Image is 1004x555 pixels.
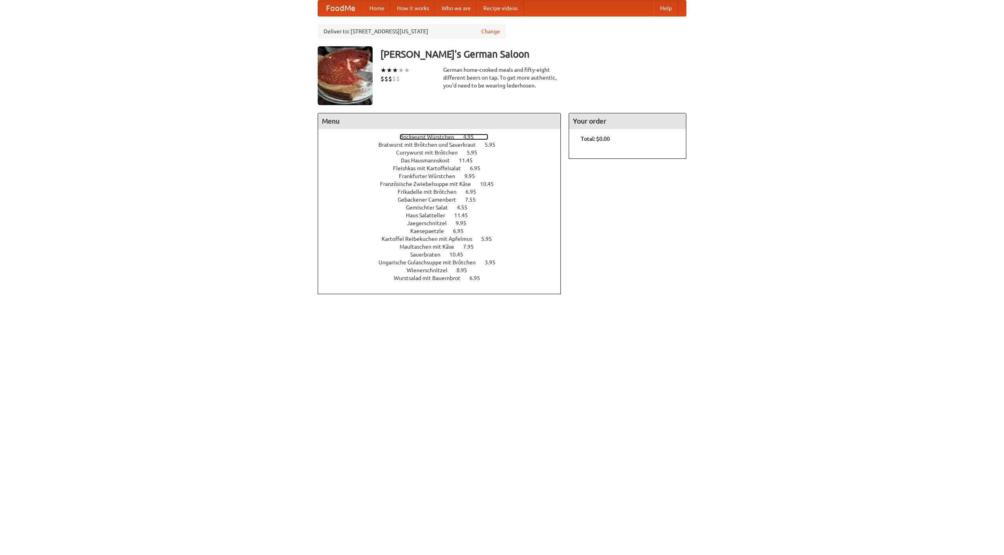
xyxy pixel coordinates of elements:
[399,173,489,179] a: Frankfurter Würstchen 9.95
[407,220,455,226] span: Jaegerschnitzel
[457,204,475,211] span: 4.55
[398,189,464,195] span: Frikadelle mit Brötchen
[456,220,474,226] span: 9.95
[406,212,453,218] span: Haus Salatteller
[449,251,471,258] span: 10.45
[469,275,488,281] span: 6.95
[391,0,435,16] a: How it works
[464,173,483,179] span: 9.95
[477,0,524,16] a: Recipe videos
[435,0,477,16] a: Who we are
[459,157,480,164] span: 11.45
[399,173,463,179] span: Frankfurter Würstchen
[386,66,392,75] li: ★
[404,66,410,75] li: ★
[398,197,490,203] a: Gebackener Camenbert 7.55
[318,24,506,38] div: Deliver to: [STREET_ADDRESS][US_STATE]
[466,189,484,195] span: 6.95
[406,212,482,218] a: Haus Salatteller 11.45
[481,236,500,242] span: 5.95
[363,0,391,16] a: Home
[407,267,455,273] span: Wienerschnitzel
[454,212,476,218] span: 11.45
[407,267,482,273] a: Wienerschnitzel 8.95
[654,0,678,16] a: Help
[400,244,462,250] span: Maultaschen mit Käse
[400,244,488,250] a: Maultaschen mit Käse 7.95
[378,259,510,266] a: Ungarische Gulaschsuppe mit Brötchen 3.95
[393,165,495,171] a: Fleishkas mit Kartoffelsalat 6.95
[569,113,686,129] h4: Your order
[481,27,500,35] a: Change
[394,275,495,281] a: Wurstsalad mit Bauernbrot 6.95
[485,259,503,266] span: 3.95
[392,75,396,83] li: $
[463,134,482,140] span: 4.95
[443,66,561,89] div: German home-cooked meals and fifty-eight different beers on tap. To get more authentic, you'd nee...
[396,149,466,156] span: Currywurst mit Brötchen
[410,228,452,234] span: Kaesepaetzle
[398,197,464,203] span: Gebackener Camenbert
[470,165,488,171] span: 6.95
[318,46,373,105] img: angular.jpg
[378,259,484,266] span: Ungarische Gulaschsuppe mit Brötchen
[467,149,485,156] span: 5.95
[401,157,487,164] a: Das Hausmannskost 11.45
[400,134,462,140] span: Bockwurst Würstchen
[453,228,471,234] span: 6.95
[401,157,458,164] span: Das Hausmannskost
[384,75,388,83] li: $
[378,142,510,148] a: Bratwurst mit Brötchen und Sauerkraut 5.95
[388,75,392,83] li: $
[380,75,384,83] li: $
[398,66,404,75] li: ★
[457,267,475,273] span: 8.95
[318,0,363,16] a: FoodMe
[380,66,386,75] li: ★
[410,251,478,258] a: Sauerbraten 10.45
[382,236,506,242] a: Kartoffel Reibekuchen mit Apfelmus 5.95
[581,136,610,142] b: Total: $0.00
[380,181,479,187] span: Französische Zwiebelsuppe mit Käse
[400,134,488,140] a: Bockwurst Würstchen 4.95
[393,165,469,171] span: Fleishkas mit Kartoffelsalat
[406,204,482,211] a: Gemischter Salat 4.55
[382,236,480,242] span: Kartoffel Reibekuchen mit Apfelmus
[396,75,400,83] li: $
[380,46,686,62] h3: [PERSON_NAME]'s German Saloon
[407,220,481,226] a: Jaegerschnitzel 9.95
[398,189,491,195] a: Frikadelle mit Brötchen 6.95
[465,197,484,203] span: 7.55
[410,251,448,258] span: Sauerbraten
[394,275,468,281] span: Wurstsalad mit Bauernbrot
[380,181,508,187] a: Französische Zwiebelsuppe mit Käse 10.45
[485,142,503,148] span: 5.95
[463,244,482,250] span: 7.95
[392,66,398,75] li: ★
[410,228,478,234] a: Kaesepaetzle 6.95
[396,149,492,156] a: Currywurst mit Brötchen 5.95
[480,181,502,187] span: 10.45
[378,142,484,148] span: Bratwurst mit Brötchen und Sauerkraut
[406,204,456,211] span: Gemischter Salat
[318,113,560,129] h4: Menu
